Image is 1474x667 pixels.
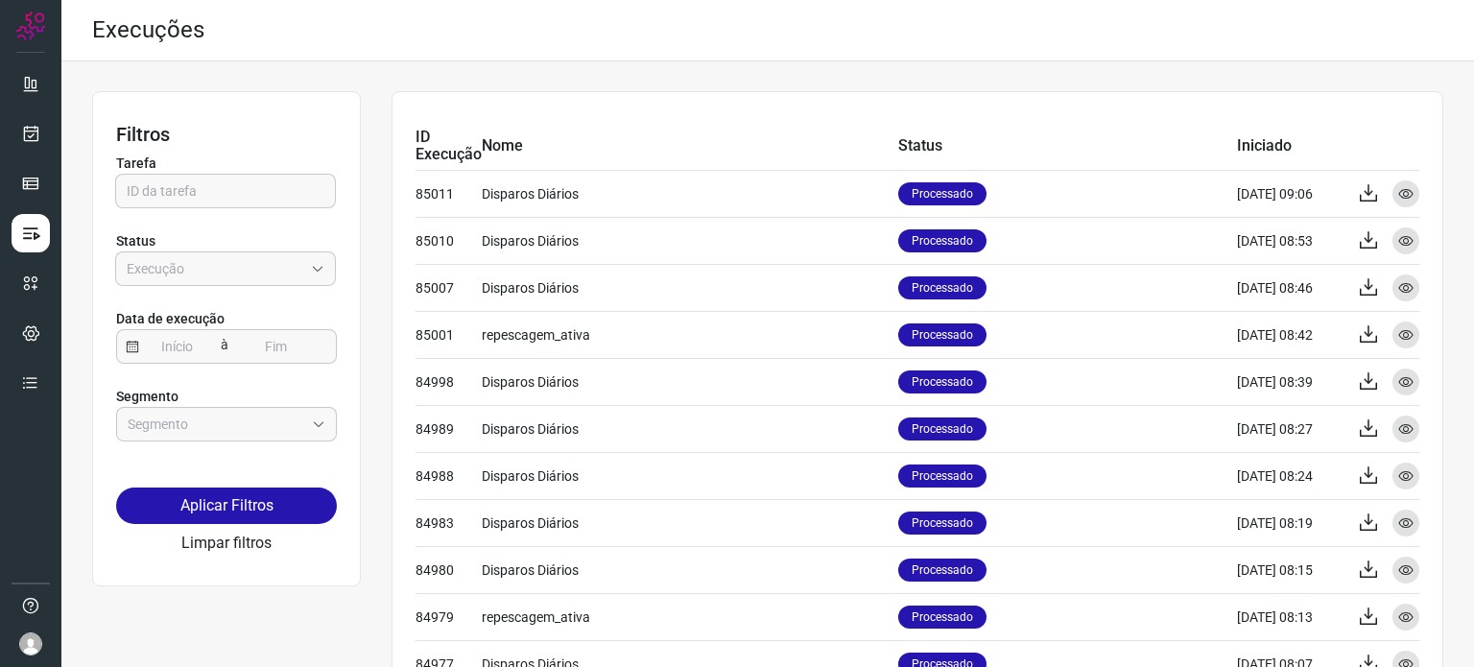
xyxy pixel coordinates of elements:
td: Disparos Diários [482,170,898,217]
td: Disparos Diários [482,217,898,264]
td: Disparos Diários [482,264,898,311]
h3: Filtros [116,123,337,146]
td: Disparos Diários [482,499,898,546]
p: Processado [898,606,987,629]
td: Disparos Diários [482,546,898,593]
td: Disparos Diários [482,358,898,405]
td: [DATE] 08:39 [1237,358,1343,405]
td: 85001 [416,311,482,358]
p: Processado [898,229,987,252]
img: Logo [16,12,45,40]
p: Processado [898,417,987,441]
td: ID Execução [416,123,482,170]
p: Processado [898,323,987,346]
p: Segmento [116,387,337,407]
td: Status [898,123,1237,170]
td: [DATE] 08:13 [1237,593,1343,640]
td: repescagem_ativa [482,311,898,358]
td: [DATE] 08:42 [1237,311,1343,358]
input: ID da tarefa [127,175,324,207]
td: 84979 [416,593,482,640]
p: Tarefa [116,154,337,174]
td: Disparos Diários [482,405,898,452]
input: Execução [127,252,303,285]
td: 85010 [416,217,482,264]
td: 84989 [416,405,482,452]
td: Iniciado [1237,123,1343,170]
p: Processado [898,512,987,535]
input: Segmento [128,408,304,441]
p: Processado [898,370,987,393]
td: Nome [482,123,898,170]
p: Status [116,231,337,251]
td: [DATE] 08:27 [1237,405,1343,452]
h2: Execuções [92,16,204,44]
td: 85007 [416,264,482,311]
td: [DATE] 08:15 [1237,546,1343,593]
p: Processado [898,182,987,205]
p: Processado [898,276,987,299]
td: [DATE] 08:46 [1237,264,1343,311]
p: Processado [898,559,987,582]
td: 84988 [416,452,482,499]
td: [DATE] 08:53 [1237,217,1343,264]
td: 84980 [416,546,482,593]
p: Data de execução [116,309,337,329]
td: 85011 [416,170,482,217]
img: avatar-user-boy.jpg [19,632,42,655]
input: Início [139,330,216,363]
button: Aplicar Filtros [116,488,337,524]
td: [DATE] 08:24 [1237,452,1343,499]
p: Processado [898,465,987,488]
td: 84983 [416,499,482,546]
td: 84998 [416,358,482,405]
span: à [216,328,233,363]
input: Fim [238,330,315,363]
td: Disparos Diários [482,452,898,499]
button: Limpar filtros [181,532,272,555]
td: [DATE] 08:19 [1237,499,1343,546]
td: [DATE] 09:06 [1237,170,1343,217]
td: repescagem_ativa [482,593,898,640]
